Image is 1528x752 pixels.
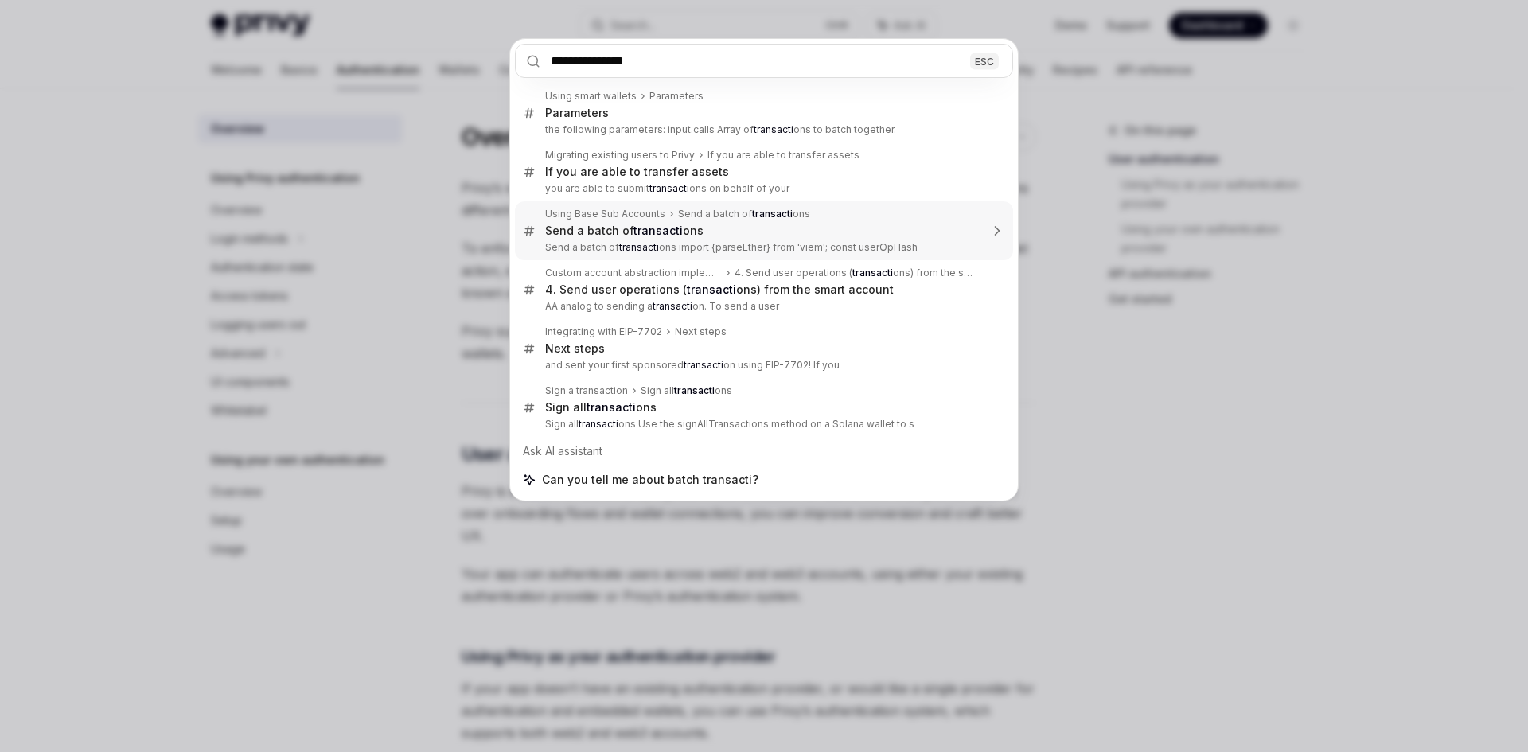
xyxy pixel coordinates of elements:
b: transacti [619,241,659,253]
div: Custom account abstraction implementation [545,267,722,279]
b: transacti [684,359,723,371]
div: Using smart wallets [545,90,637,103]
div: 4. Send user operations ( ons) from the smart account [545,282,894,297]
b: transacti [633,224,683,237]
div: If you are able to transfer assets [545,165,729,179]
b: transacti [649,182,689,194]
div: Sign all ons [545,400,657,415]
div: Parameters [649,90,704,103]
p: AA analog to sending a on. To send a user [545,300,980,313]
p: the following parameters: input.calls Array of ons to batch together. [545,123,980,136]
div: Ask AI assistant [515,437,1013,466]
div: Send a batch of ons [545,224,704,238]
b: transacti [752,208,793,220]
div: ESC [970,53,999,69]
div: Send a batch of ons [678,208,810,220]
p: Send a batch of ons import {parseEther} from 'viem'; const userOpHash [545,241,980,254]
b: transacti [653,300,692,312]
div: Next steps [545,341,605,356]
div: Next steps [675,325,727,338]
span: Can you tell me about batch transacti? [542,472,758,488]
b: transacti [852,267,893,279]
div: Parameters [545,106,609,120]
div: Sign all ons [641,384,732,397]
b: transacti [587,400,636,414]
b: transacti [674,384,715,396]
div: Using Base Sub Accounts [545,208,665,220]
b: transacti [754,123,793,135]
div: Migrating existing users to Privy [545,149,695,162]
div: If you are able to transfer assets [707,149,859,162]
p: and sent your first sponsored on using EIP-7702! If you [545,359,980,372]
p: Sign all ons Use the signAllTransactions method on a Solana wallet to s [545,418,980,431]
p: you are able to submit ons on behalf of your [545,182,980,195]
div: Integrating with EIP-7702 [545,325,662,338]
b: transacti [579,418,618,430]
div: 4. Send user operations ( ons) from the smart account [735,267,980,279]
div: Sign a transaction [545,384,628,397]
b: transacti [687,282,736,296]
